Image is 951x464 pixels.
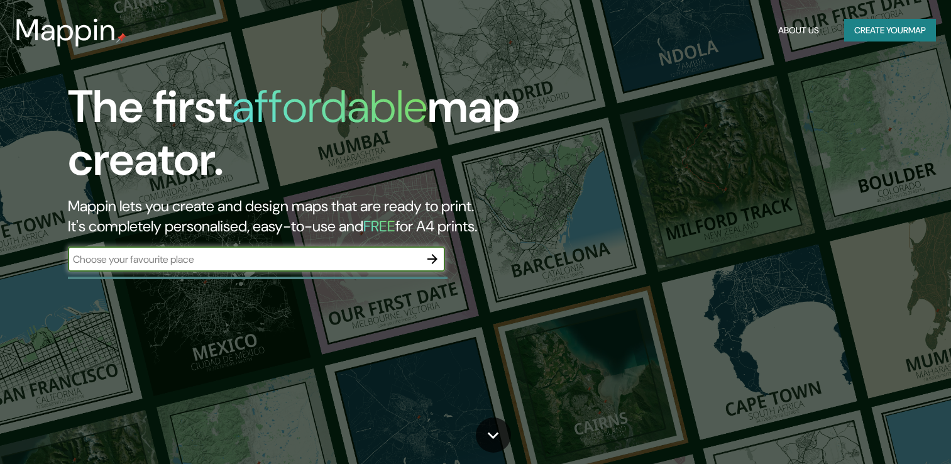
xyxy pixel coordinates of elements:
button: Create yourmap [844,19,936,42]
h5: FREE [363,216,395,236]
input: Choose your favourite place [68,252,420,267]
button: About Us [773,19,824,42]
h2: Mappin lets you create and design maps that are ready to print. It's completely personalised, eas... [68,196,544,236]
h3: Mappin [15,13,116,48]
img: mappin-pin [116,33,126,43]
h1: affordable [232,77,427,136]
h1: The first map creator. [68,80,544,196]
